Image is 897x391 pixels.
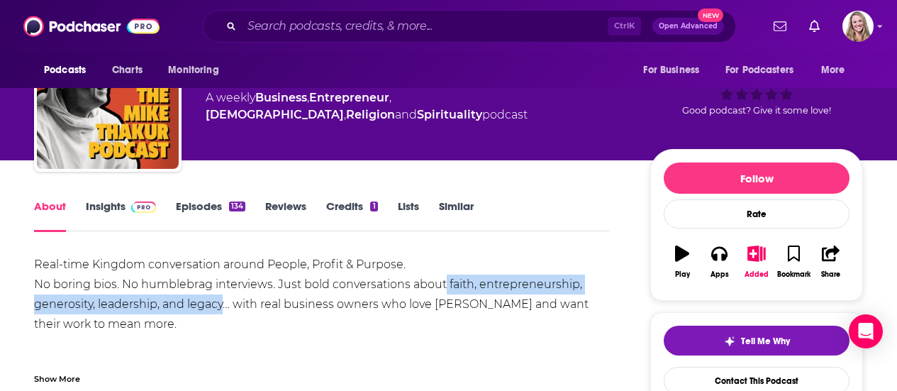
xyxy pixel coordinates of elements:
a: Entrepreneur [309,91,389,104]
div: 134 [229,202,245,211]
a: Business [255,91,307,104]
span: and [395,108,417,121]
span: , [344,108,346,121]
a: [DEMOGRAPHIC_DATA] [206,108,344,121]
img: The Mike Thakur Podcast [37,27,179,169]
img: tell me why sparkle [724,336,735,347]
a: Episodes134 [176,199,245,232]
span: For Business [643,60,699,80]
button: Follow [664,163,849,194]
button: Share [813,236,849,287]
a: Charts [103,57,151,84]
a: Religion [346,108,395,121]
a: Similar [439,199,474,232]
span: More [821,60,845,80]
img: Podchaser - Follow, Share and Rate Podcasts [23,13,160,40]
div: Apps [711,270,729,279]
span: Open Advanced [659,23,718,30]
a: InsightsPodchaser Pro [86,199,156,232]
span: , [307,91,309,104]
span: Tell Me Why [741,336,790,347]
div: Search podcasts, credits, & more... [203,10,736,43]
span: Logged in as KirstinPitchPR [842,11,874,42]
a: Reviews [265,199,306,232]
span: , [389,91,391,104]
button: open menu [811,57,863,84]
button: Apps [701,236,737,287]
div: Share [821,270,840,279]
button: Open AdvancedNew [652,18,724,35]
a: Lists [398,199,419,232]
div: A weekly podcast [206,89,628,123]
div: 1 [370,202,377,211]
span: For Podcasters [725,60,793,80]
div: Added [745,270,769,279]
img: User Profile [842,11,874,42]
a: Show notifications dropdown [803,14,825,38]
div: Open Intercom Messenger [849,314,883,348]
span: Ctrl K [608,17,641,35]
span: New [698,9,723,22]
button: Show profile menu [842,11,874,42]
input: Search podcasts, credits, & more... [242,15,608,38]
a: Spirituality [417,108,482,121]
a: Credits1 [326,199,377,232]
button: tell me why sparkleTell Me Why [664,326,849,356]
button: open menu [716,57,814,84]
span: Good podcast? Give it some love! [682,105,831,116]
span: Monitoring [168,60,218,80]
img: Podchaser Pro [131,202,156,213]
button: open menu [34,57,104,84]
button: open menu [158,57,237,84]
div: Bookmark [777,270,810,279]
span: Podcasts [44,60,86,80]
a: Show notifications dropdown [768,14,792,38]
span: Charts [112,60,143,80]
button: Bookmark [775,236,812,287]
button: Play [664,236,701,287]
button: Added [738,236,775,287]
div: Rate [664,199,849,228]
a: About [34,199,66,232]
div: Play [675,270,690,279]
button: open menu [633,57,717,84]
